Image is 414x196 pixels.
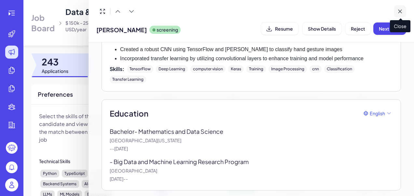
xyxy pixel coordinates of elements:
span: Skills: [110,65,124,73]
p: [GEOGRAPHIC_DATA] [110,167,393,174]
div: cnn [310,65,322,73]
div: Training [246,65,266,73]
span: Education [110,107,148,119]
button: Show Details [302,22,341,35]
div: TensorFlow [127,65,153,73]
button: Resume [261,22,298,35]
span: Next Step [379,26,401,32]
span: Close [390,20,410,32]
span: Show Details [308,26,336,32]
p: [DATE] - - [110,175,393,182]
button: Reject [345,22,371,35]
div: Transfer Learning [110,76,146,83]
div: Classification [324,65,355,73]
span: [PERSON_NAME] [96,25,147,34]
p: [GEOGRAPHIC_DATA][US_STATE] [110,137,393,144]
span: English [370,110,385,117]
span: Reject [351,26,365,32]
li: Incorporated transfer learning by utilizing convolutional layers to enhance training and model pe... [120,55,393,63]
p: - Big Data and Machine Learning Research Program [110,157,258,166]
p: screening [157,26,178,33]
div: Keras [228,65,244,73]
div: computer vision [190,65,226,73]
div: Deep Learning [156,65,188,73]
span: Resume [275,26,293,32]
div: Image Processing [269,65,307,73]
button: Next Step [373,22,406,35]
p: - - [DATE] [110,145,393,152]
li: Created a robust CNN using TensorFlow and [PERSON_NAME] to classify hand gesture images [120,46,393,53]
p: Bachelor - Mathematics and Data Science [110,127,233,136]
